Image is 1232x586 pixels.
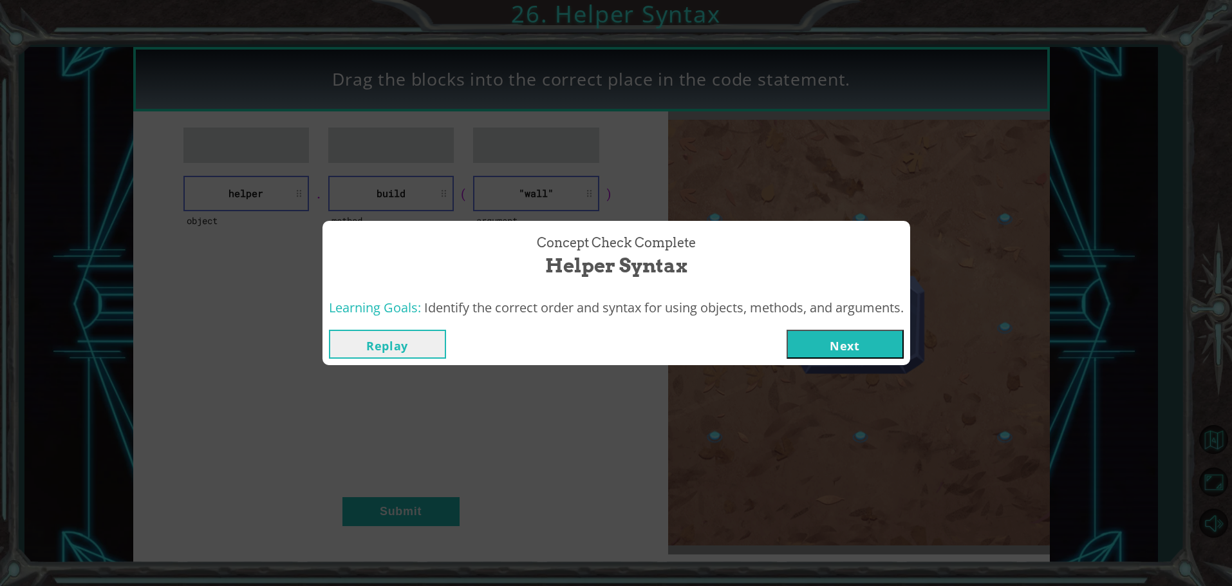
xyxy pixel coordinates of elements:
[787,330,904,359] button: Next
[329,299,421,316] span: Learning Goals:
[424,299,904,316] span: Identify the correct order and syntax for using objects, methods, and arguments.
[545,252,687,279] span: Helper Syntax
[537,234,696,252] span: Concept Check Complete
[329,330,446,359] button: Replay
